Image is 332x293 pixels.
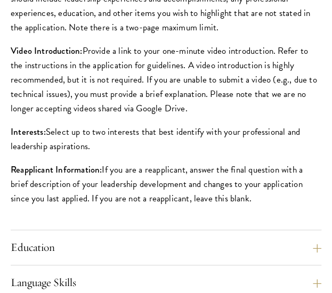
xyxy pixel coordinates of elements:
strong: Reapplicant Information: [11,163,102,176]
p: Select up to two interests that best identify with your professional and leadership aspirations. [11,125,321,153]
button: Education [11,239,321,256]
strong: Video Introduction: [11,44,82,58]
button: Language Skills [11,274,321,291]
p: If you are a reapplicant, answer the final question with a brief description of your leadership d... [11,162,321,206]
strong: Interests: [11,125,46,139]
p: Provide a link to your one-minute video introduction. Refer to the instructions in the applicatio... [11,44,321,116]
